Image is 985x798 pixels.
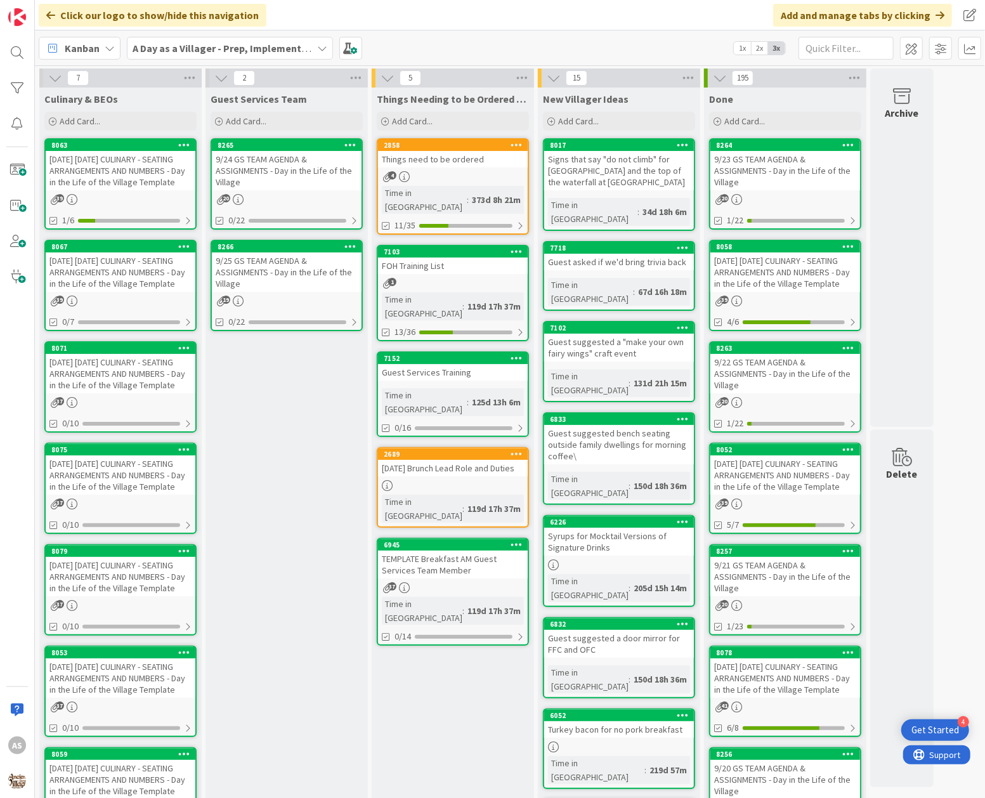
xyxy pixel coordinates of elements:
div: 373d 8h 21m [469,193,524,207]
span: Add Card... [226,115,266,127]
span: : [462,299,464,313]
a: 7152Guest Services TrainingTime in [GEOGRAPHIC_DATA]:125d 13h 6m0/16 [377,351,529,437]
div: 7152Guest Services Training [378,353,528,381]
div: 6226Syrups for Mocktail Versions of Signature Drinks [544,516,694,556]
span: 39 [721,499,729,507]
div: 8063 [46,140,195,151]
div: AS [8,736,26,754]
div: 8266 [212,241,362,252]
span: : [629,581,630,595]
div: 8257 [716,547,860,556]
div: Time in [GEOGRAPHIC_DATA] [548,756,644,784]
div: 2858 [378,140,528,151]
div: 8053 [46,647,195,658]
a: 8079[DATE] [DATE] CULINARY - SEATING ARRANGEMENTS AND NUMBERS - Day in the Life of the Village Te... [44,544,197,636]
div: 2689[DATE] Brunch Lead Role and Duties [378,448,528,476]
span: 0/22 [228,214,245,227]
span: : [633,285,635,299]
div: Signs that say "do not climb" for [GEOGRAPHIC_DATA] and the top of the waterfall at [GEOGRAPHIC_D... [544,151,694,190]
div: Time in [GEOGRAPHIC_DATA] [382,292,462,320]
span: Guest Services Team [211,93,307,105]
div: Time in [GEOGRAPHIC_DATA] [548,665,629,693]
div: 7102Guest suggested a "make your own fairy wings" craft event [544,322,694,362]
div: Syrups for Mocktail Versions of Signature Drinks [544,528,694,556]
div: Guest suggested a "make your own fairy wings" craft event [544,334,694,362]
div: 8063 [51,141,195,150]
div: 6832 [544,618,694,630]
div: 8078 [716,648,860,657]
span: 37 [56,702,64,710]
div: 9/25 GS TEAM AGENDA & ASSIGNMENTS - Day in the Life of the Village [212,252,362,292]
a: 8053[DATE] [DATE] CULINARY - SEATING ARRANGEMENTS AND NUMBERS - Day in the Life of the Village Te... [44,646,197,737]
div: 8052 [710,444,860,455]
div: Open Get Started checklist, remaining modules: 4 [901,719,969,741]
span: 4/6 [727,315,739,329]
div: 34d 18h 6m [639,205,690,219]
span: : [467,193,469,207]
div: 8263 [710,343,860,354]
div: 6052 [544,710,694,721]
div: 7103 [384,247,528,256]
span: : [644,763,646,777]
span: 0/10 [62,620,79,633]
div: [DATE] [DATE] CULINARY - SEATING ARRANGEMENTS AND NUMBERS - Day in the Life of the Village Template [710,455,860,495]
b: A Day as a Villager - Prep, Implement and Execute [133,42,359,55]
div: Turkey bacon for no pork breakfast [544,721,694,738]
div: 8265 [218,141,362,150]
span: 5 [400,70,421,86]
a: 8075[DATE] [DATE] CULINARY - SEATING ARRANGEMENTS AND NUMBERS - Day in the Life of the Village Te... [44,443,197,534]
div: 8058 [710,241,860,252]
div: 8067 [51,242,195,251]
span: Things Needing to be Ordered - PUT IN CARD, Don't make new card [377,93,529,105]
div: 8265 [212,140,362,151]
div: [DATE] [DATE] CULINARY - SEATING ARRANGEMENTS AND NUMBERS - Day in the Life of the Village Template [46,151,195,190]
span: Add Card... [724,115,765,127]
div: [DATE] [DATE] CULINARY - SEATING ARRANGEMENTS AND NUMBERS - Day in the Life of the Village Template [710,658,860,698]
div: 82649/23 GS TEAM AGENDA & ASSIGNMENTS - Day in the Life of the Village [710,140,860,190]
div: Time in [GEOGRAPHIC_DATA] [382,388,467,416]
a: 6052Turkey bacon for no pork breakfastTime in [GEOGRAPHIC_DATA]:219d 57m [543,709,695,789]
span: 1/22 [727,417,743,430]
a: 8067[DATE] [DATE] CULINARY - SEATING ARRANGEMENTS AND NUMBERS - Day in the Life of the Village Te... [44,240,197,331]
div: 6052Turkey bacon for no pork breakfast [544,710,694,738]
a: 8017Signs that say "do not climb" for [GEOGRAPHIC_DATA] and the top of the waterfall at [GEOGRAPH... [543,138,695,231]
div: 205d 15h 14m [630,581,690,595]
div: [DATE] [DATE] CULINARY - SEATING ARRANGEMENTS AND NUMBERS - Day in the Life of the Village Template [46,658,195,698]
span: Kanban [65,41,100,56]
div: 8017Signs that say "do not climb" for [GEOGRAPHIC_DATA] and the top of the waterfall at [GEOGRAPH... [544,140,694,190]
span: : [462,604,464,618]
div: 219d 57m [646,763,690,777]
div: Guest suggested a door mirror for FFC and OFC [544,630,694,658]
div: Guest Services Training [378,364,528,381]
div: 8017 [550,141,694,150]
span: New Villager Ideas [543,93,629,105]
div: 82579/21 GS TEAM AGENDA & ASSIGNMENTS - Day in the Life of the Village [710,546,860,596]
span: 0/22 [228,315,245,329]
div: 119d 17h 37m [464,604,524,618]
span: 39 [721,296,729,304]
div: 7102 [550,324,694,332]
a: 7102Guest suggested a "make your own fairy wings" craft eventTime in [GEOGRAPHIC_DATA]:131d 21h 15m [543,321,695,402]
div: 8053 [51,648,195,657]
div: 8079[DATE] [DATE] CULINARY - SEATING ARRANGEMENTS AND NUMBERS - Day in the Life of the Village Te... [46,546,195,596]
a: 7103FOH Training ListTime in [GEOGRAPHIC_DATA]:119d 17h 37m13/36 [377,245,529,341]
div: 6945 [378,539,528,551]
div: 2689 [384,450,528,459]
div: Time in [GEOGRAPHIC_DATA] [382,495,462,523]
span: 37 [56,499,64,507]
div: 6226 [550,518,694,527]
div: 7102 [544,322,694,334]
img: avatar [8,772,26,790]
a: 2689[DATE] Brunch Lead Role and DutiesTime in [GEOGRAPHIC_DATA]:119d 17h 37m [377,447,529,528]
div: 8063[DATE] [DATE] CULINARY - SEATING ARRANGEMENTS AND NUMBERS - Day in the Life of the Village Te... [46,140,195,190]
div: 4 [958,716,969,728]
div: [DATE] [DATE] CULINARY - SEATING ARRANGEMENTS AND NUMBERS - Day in the Life of the Village Template [46,455,195,495]
span: 1/23 [727,620,743,633]
span: 20 [721,397,729,405]
span: 1/6 [62,214,74,227]
div: 8264 [716,141,860,150]
div: 8266 [218,242,362,251]
div: 125d 13h 6m [469,395,524,409]
div: 8067 [46,241,195,252]
div: Archive [885,105,919,121]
